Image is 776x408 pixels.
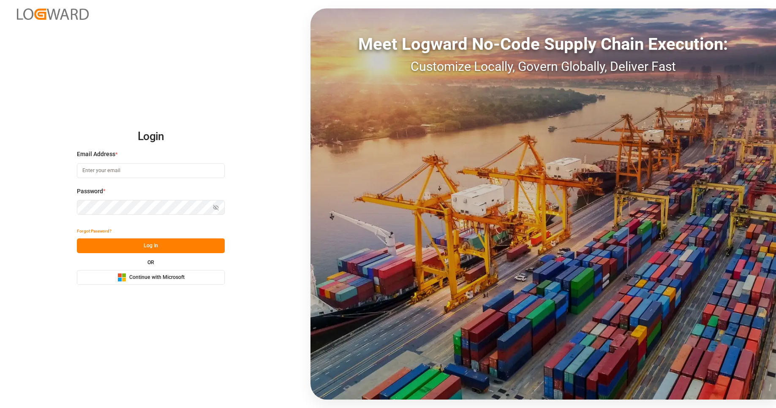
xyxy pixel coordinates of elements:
[77,123,225,150] h2: Login
[77,270,225,285] button: Continue with Microsoft
[129,274,185,281] span: Continue with Microsoft
[147,260,154,265] small: OR
[77,224,112,238] button: Forgot Password?
[77,238,225,253] button: Log In
[17,8,89,20] img: Logward_new_orange.png
[77,150,115,159] span: Email Address
[310,32,776,57] div: Meet Logward No-Code Supply Chain Execution:
[77,187,103,196] span: Password
[310,57,776,76] div: Customize Locally, Govern Globally, Deliver Fast
[77,163,225,178] input: Enter your email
